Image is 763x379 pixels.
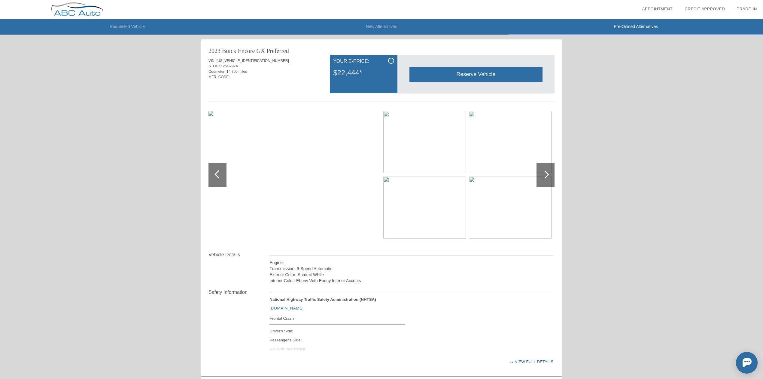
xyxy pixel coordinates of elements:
[208,111,379,239] img: 33452980564.jpg
[269,266,553,272] div: Transmission: 9-Speed Automatic
[208,64,222,68] span: STOCK:
[383,111,466,173] img: 33452980565.jpg
[269,327,405,336] div: Driver's Side:
[254,19,509,35] li: New Alternatives
[333,58,394,65] div: Your E-Price:
[266,47,289,55] div: Preferred
[269,306,303,310] a: [DOMAIN_NAME]
[217,59,289,63] span: [US_VEHICLE_IDENTIFICATION_NUMBER]
[469,111,552,173] img: 33452980567.jpg
[685,7,725,11] a: Credit Approved
[208,59,215,63] span: VIN:
[642,7,673,11] a: Appointment
[208,69,226,74] span: Odometer:
[208,47,265,55] div: 2023 Buick Encore GX
[269,272,553,278] div: Exterior Color: Summit White
[269,297,376,302] strong: National Highway Traffic Safety Administration (NHTSA)
[223,64,238,68] span: 25G297A
[269,315,405,322] div: Frontal Crash
[709,347,763,379] iframe: Chat Assistance
[383,177,466,239] img: 33452980566.jpg
[388,58,394,64] div: i
[208,83,555,93] div: Quoted on [DATE] 4:43:42 PM
[333,65,394,81] div: $22,444*
[208,251,269,258] div: Vehicle Details
[509,19,763,35] li: Pre-Owned Alternatives
[208,289,269,296] div: Safety Information
[409,67,543,82] div: Reserve Vehicle
[269,278,553,284] div: Interior Color: Ebony With Ebony Interior Accents
[469,177,552,239] img: 33452980568.jpg
[269,354,553,369] div: View full details
[208,75,230,79] span: MFR. CODE:
[226,69,247,74] span: 14,750 miles
[269,260,553,266] div: Engine:
[737,7,757,11] a: Trade-In
[269,336,405,345] div: Passenger's Side:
